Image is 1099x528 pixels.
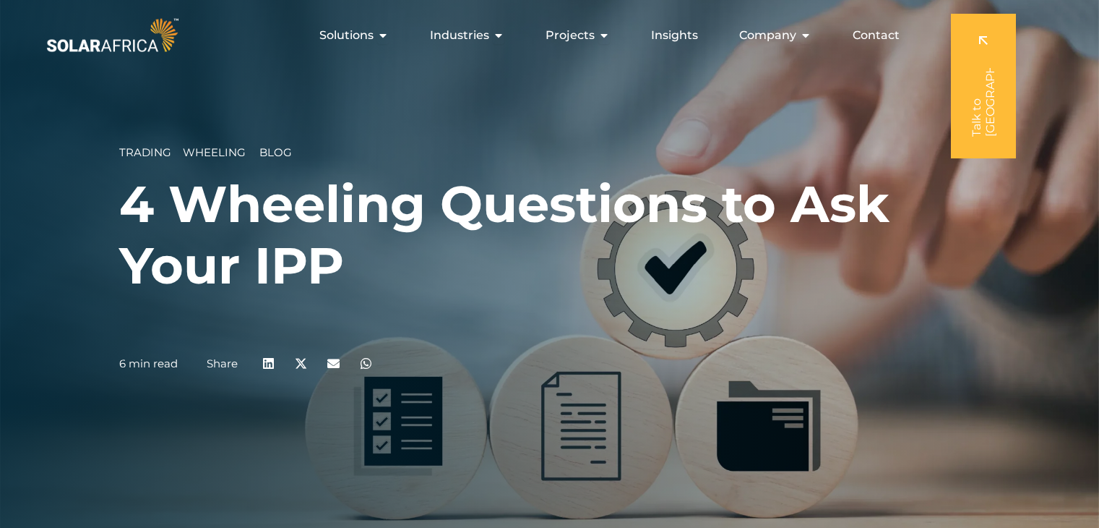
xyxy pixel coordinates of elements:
span: Projects [546,27,595,44]
h1: 4 Wheeling Questions to Ask Your IPP [119,174,980,297]
p: 6 min read [119,357,178,370]
nav: Menu [181,21,911,50]
div: Menu Toggle [181,21,911,50]
span: Industries [430,27,489,44]
div: Share on email [317,347,350,380]
a: Contact [853,27,900,44]
span: Trading [119,145,171,159]
div: Share on x-twitter [285,347,317,380]
div: Share on linkedin [252,347,285,380]
div: Share on whatsapp [350,347,382,380]
span: Solutions [319,27,374,44]
a: Share [207,357,238,370]
a: Insights [651,27,698,44]
span: Wheeling [183,145,246,159]
span: Company [739,27,796,44]
span: Blog [259,145,292,159]
span: __ [171,145,183,159]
